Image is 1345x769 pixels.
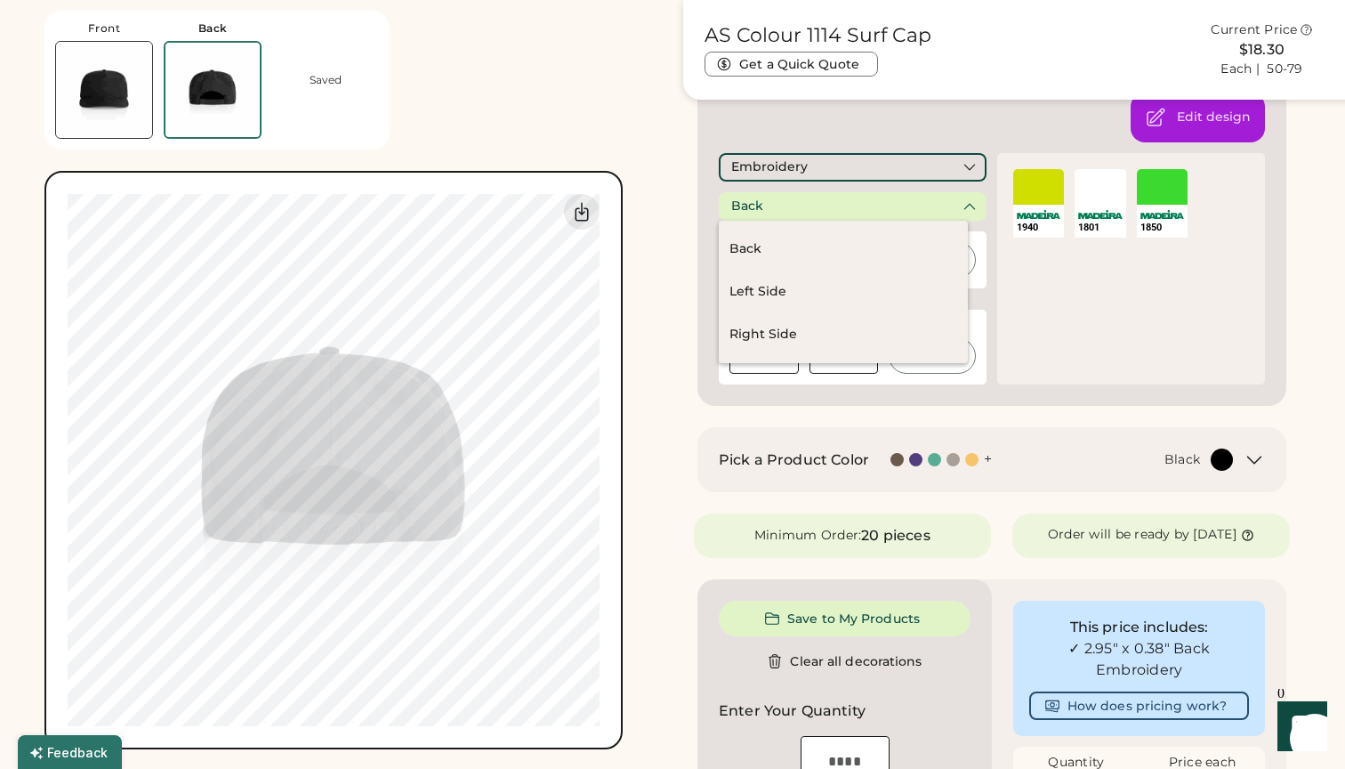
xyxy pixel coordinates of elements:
[56,42,152,138] img: AS Colour 1114 Black Front Thumbnail
[1048,526,1190,544] div: Order will be ready by
[731,198,763,215] div: Back
[719,700,866,722] h2: Enter Your Quantity
[165,43,260,137] img: AS Colour 1114 Black Back Thumbnail
[705,52,878,77] button: Get a Quick Quote
[1260,689,1337,765] iframe: Front Chat
[1211,21,1297,39] div: Current Price
[754,527,862,545] div: Minimum Order:
[729,326,797,344] div: Right Side
[1220,61,1302,78] div: Each | 50-79
[719,601,970,636] button: Save to My Products
[1017,210,1060,219] img: Madeira Logo
[1164,451,1200,469] div: Black
[729,240,761,258] div: Back
[719,449,869,471] h2: Pick a Product Color
[1029,617,1249,638] div: This price includes:
[1078,221,1122,234] div: 1801
[1078,210,1122,219] img: Madeira Logo
[1029,692,1249,720] button: How does pricing work?
[1140,221,1184,234] div: 1850
[861,525,930,546] div: 20 pieces
[88,21,121,36] div: Front
[1140,210,1184,219] img: Madeira Logo
[310,73,342,87] div: Saved
[719,644,970,679] button: Clear all decorations
[198,21,228,36] div: Back
[564,194,600,230] div: Download Back Mockup
[1029,638,1249,681] div: ✓ 2.95" x 0.38" Back Embroidery
[1193,526,1236,544] div: [DATE]
[984,449,992,469] div: +
[731,158,808,176] div: Embroidery
[1177,109,1251,126] div: Open the design editor to change colors, background, and decoration method.
[705,23,931,48] h1: AS Colour 1114 Surf Cap
[729,283,786,301] div: Left Side
[1017,221,1060,234] div: 1940
[1184,39,1340,61] div: $18.30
